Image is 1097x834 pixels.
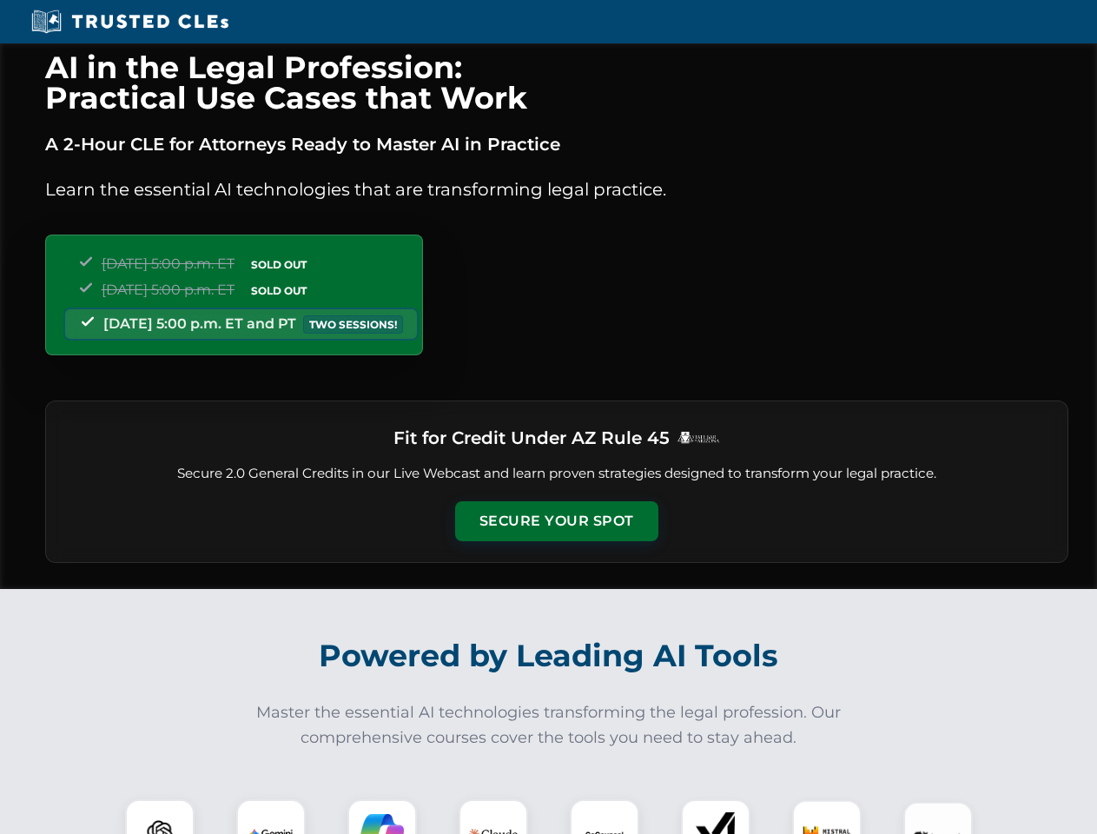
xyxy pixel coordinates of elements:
[102,281,235,298] span: [DATE] 5:00 p.m. ET
[67,464,1047,484] p: Secure 2.0 General Credits in our Live Webcast and learn proven strategies designed to transform ...
[677,431,720,444] img: Logo
[455,501,658,541] button: Secure Your Spot
[45,175,1068,203] p: Learn the essential AI technologies that are transforming legal practice.
[45,52,1068,113] h1: AI in the Legal Profession: Practical Use Cases that Work
[245,255,313,274] span: SOLD OUT
[45,130,1068,158] p: A 2-Hour CLE for Attorneys Ready to Master AI in Practice
[26,9,234,35] img: Trusted CLEs
[245,700,853,751] p: Master the essential AI technologies transforming the legal profession. Our comprehensive courses...
[393,422,670,453] h3: Fit for Credit Under AZ Rule 45
[68,625,1030,686] h2: Powered by Leading AI Tools
[102,255,235,272] span: [DATE] 5:00 p.m. ET
[245,281,313,300] span: SOLD OUT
